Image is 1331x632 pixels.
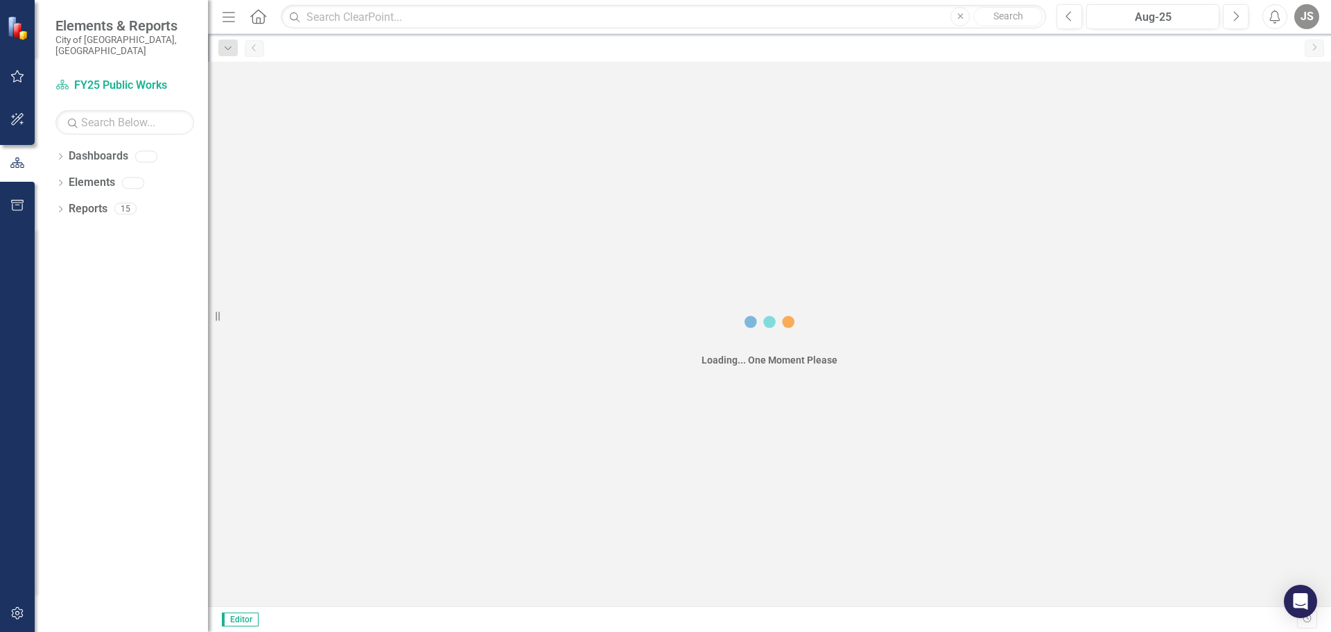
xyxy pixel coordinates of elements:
span: Elements & Reports [55,17,194,34]
img: ClearPoint Strategy [7,15,31,40]
div: Open Intercom Messenger [1284,585,1317,618]
input: Search Below... [55,110,194,135]
button: Aug-25 [1086,4,1219,29]
span: Search [993,10,1023,22]
a: Reports [69,201,107,217]
small: City of [GEOGRAPHIC_DATA], [GEOGRAPHIC_DATA] [55,34,194,57]
a: Elements [69,175,115,191]
span: Editor [222,613,259,626]
a: Dashboards [69,148,128,164]
button: JS [1294,4,1319,29]
button: Search [973,7,1043,26]
div: 15 [114,203,137,215]
input: Search ClearPoint... [281,5,1046,29]
div: Aug-25 [1091,9,1215,26]
a: FY25 Public Works [55,78,194,94]
div: Loading... One Moment Please [702,353,837,367]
